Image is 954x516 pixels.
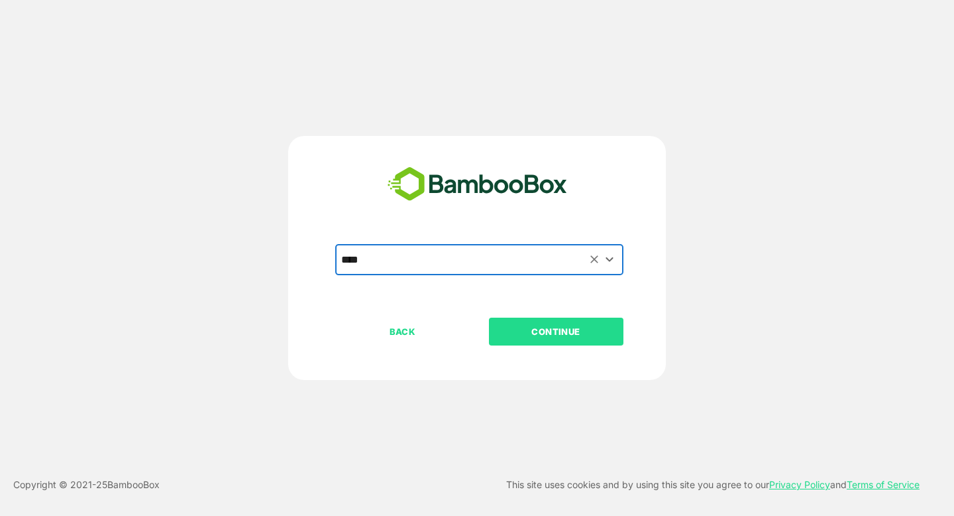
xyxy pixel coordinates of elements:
a: Terms of Service [847,479,920,490]
p: This site uses cookies and by using this site you agree to our and [506,477,920,493]
img: bamboobox [380,162,574,206]
button: CONTINUE [489,318,623,346]
p: CONTINUE [490,324,622,339]
a: Privacy Policy [769,479,830,490]
p: Copyright © 2021- 25 BambooBox [13,477,160,493]
button: Open [601,251,619,269]
p: BACK [337,324,469,339]
button: BACK [335,318,470,346]
button: Clear [587,252,602,267]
